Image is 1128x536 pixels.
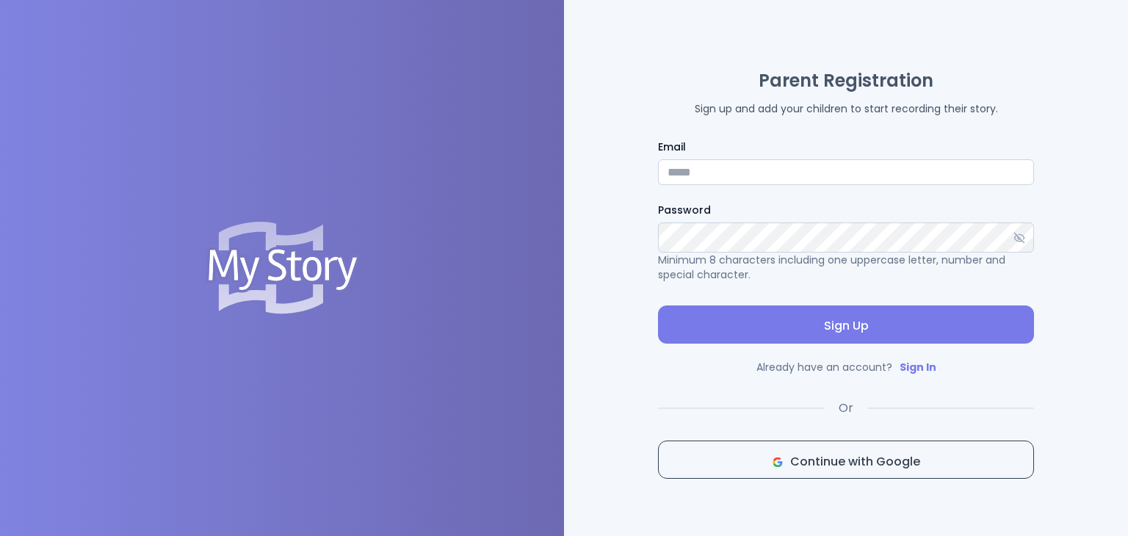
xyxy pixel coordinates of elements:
[658,101,1034,116] p: Sign up and add your children to start recording their story.
[658,358,1034,376] p: Already have an account?
[658,441,1034,479] button: icon Continue with Google
[658,253,1034,282] p: Minimum 8 characters including one uppercase letter, number and special character.
[658,72,1034,90] h1: Parent Registration
[658,305,1034,344] button: Sign Up
[658,203,1034,218] label: Password
[658,140,1034,155] label: Email
[670,453,1022,471] span: Continue with Google
[670,317,1022,335] span: Sign Up
[773,457,783,467] img: icon
[839,399,853,417] span: Or
[206,222,359,314] img: Logo
[900,360,936,374] a: Sign In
